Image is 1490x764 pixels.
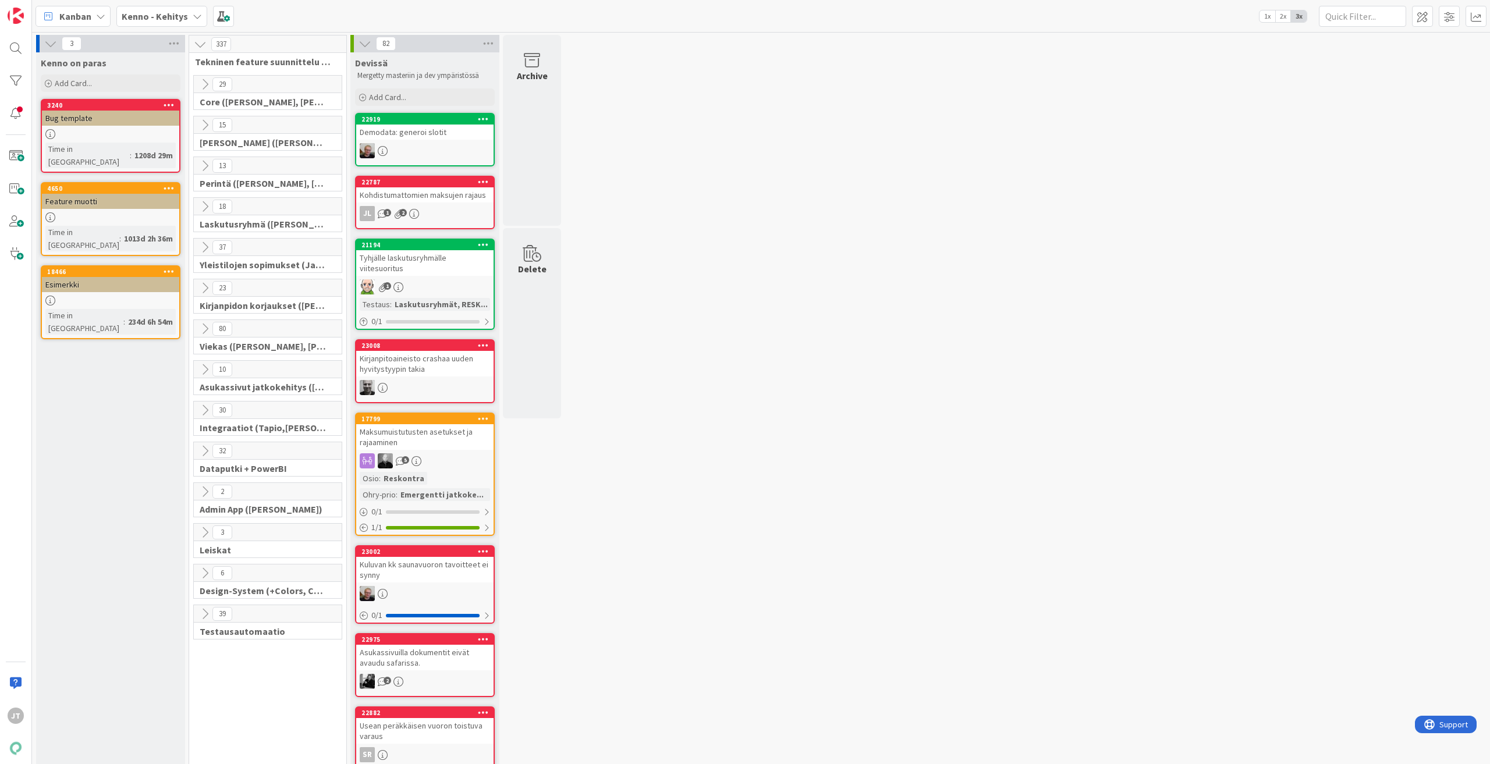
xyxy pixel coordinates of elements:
div: 22975 [361,635,494,644]
span: 2 [384,677,391,684]
div: 0/1 [356,314,494,329]
div: SR [356,747,494,762]
div: 21194 [356,240,494,250]
div: Time in [GEOGRAPHIC_DATA] [45,226,119,251]
span: Add Card... [369,92,406,102]
span: 23 [212,281,232,295]
a: 21194Tyhjälle laskutusryhmälle viitesuoritusANTestaus:Laskutusryhmät, RESK...0/1 [355,239,495,330]
div: Usean peräkkäisen vuoron toistuva varaus [356,718,494,744]
span: Laskutusryhmä (Antti, Keijo) [200,218,327,230]
div: 22919Demodata: generoi slotit [356,114,494,140]
div: 1013d 2h 36m [121,232,176,245]
span: 1 [384,282,391,290]
div: JH [356,380,494,395]
span: Dataputki + PowerBI [200,463,327,474]
span: 29 [212,77,232,91]
span: 337 [211,37,231,51]
img: MV [378,453,393,468]
div: SR [360,747,375,762]
div: Time in [GEOGRAPHIC_DATA] [45,143,130,168]
div: Asukassivuilla dokumentit eivät avaudu safarissa. [356,645,494,670]
span: 2x [1275,10,1291,22]
a: 17799Maksumuistutusten asetukset ja rajaaminenMVOsio:ReskontraOhry-prio:Emergentti jatkoke...0/11/1 [355,413,495,536]
div: 22919 [356,114,494,125]
span: 30 [212,403,232,417]
div: JH [356,586,494,601]
div: 23002 [361,548,494,556]
span: 2 [212,485,232,499]
div: 22975Asukassivuilla dokumentit eivät avaudu safarissa. [356,634,494,670]
div: 17799Maksumuistutusten asetukset ja rajaaminen [356,414,494,450]
img: JH [360,380,375,395]
a: 4650Feature muottiTime in [GEOGRAPHIC_DATA]:1013d 2h 36m [41,182,180,256]
div: 23008 [361,342,494,350]
a: 23002Kuluvan kk saunavuoron tavoitteet ei synnyJH0/1 [355,545,495,624]
span: Leiskat [200,544,327,556]
div: 22787 [356,177,494,187]
div: 18466Esimerkki [42,266,179,292]
img: JH [360,143,375,158]
div: 3240Bug template [42,100,179,126]
div: 3240 [47,101,179,109]
span: Support [24,2,53,16]
span: 39 [212,607,232,621]
div: 234d 6h 54m [125,315,176,328]
div: Osio [360,472,379,485]
div: 17799 [361,415,494,423]
div: 4650 [42,183,179,194]
div: Laskutusryhmät, RESK... [392,298,491,311]
span: 0 / 1 [371,315,382,328]
span: Kirjanpidon korjaukset (Jussi, JaakkoHä) [200,300,327,311]
span: Asukassivut jatkokehitys (Rasmus, TommiH, Bella) [200,381,327,393]
div: Emergentti jatkoke... [398,488,487,501]
span: : [396,488,398,501]
span: Kanban [59,9,91,23]
div: Testaus [360,298,390,311]
p: Mergetty masteriin ja dev ympäristössä [357,71,492,80]
div: Demodata: generoi slotit [356,125,494,140]
div: 3240 [42,100,179,111]
div: 23002Kuluvan kk saunavuoron tavoitteet ei synny [356,546,494,582]
div: Bug template [42,111,179,126]
div: 0/1 [356,608,494,623]
span: 32 [212,444,232,458]
span: : [123,315,125,328]
div: 22787Kohdistumattomien maksujen rajaus [356,177,494,202]
div: JL [356,206,494,221]
div: Archive [517,69,548,83]
div: 18466 [42,266,179,277]
div: Delete [518,262,547,276]
span: 5 [402,456,409,464]
span: 80 [212,322,232,336]
div: 23008 [356,340,494,351]
span: Devissä [355,57,388,69]
div: JT [8,708,24,724]
div: Time in [GEOGRAPHIC_DATA] [45,309,123,335]
span: Design-System (+Colors, Components) [200,585,327,596]
span: Yleistilojen sopimukset (Jaakko, VilleP, TommiL, Simo) [200,259,327,271]
span: : [130,149,132,162]
span: 37 [212,240,232,254]
div: 22919 [361,115,494,123]
span: Integraatiot (Tapio,Santeri,Marko,HarriJ) [200,422,327,433]
span: Viekas (Samuli, Saara, Mika, Pirjo, Keijo, TommiHä, Rasmus) [200,340,327,352]
img: Visit kanbanzone.com [8,8,24,24]
div: 22882Usean peräkkäisen vuoron toistuva varaus [356,708,494,744]
div: Maksumuistutusten asetukset ja rajaaminen [356,424,494,450]
span: 82 [376,37,396,51]
span: 1 / 1 [371,521,382,534]
span: Testausautomaatio [200,626,327,637]
div: 4650 [47,184,179,193]
div: Kuluvan kk saunavuoron tavoitteet ei synny [356,557,494,582]
div: AN [356,279,494,294]
span: : [390,298,392,311]
span: 1x [1260,10,1275,22]
input: Quick Filter... [1319,6,1406,27]
div: 4650Feature muotti [42,183,179,209]
span: 6 [212,566,232,580]
span: Core (Pasi, Jussi, JaakkoHä, Jyri, Leo, MikkoK, Väinö, MattiH) [200,96,327,108]
div: 17799 [356,414,494,424]
div: 21194 [361,241,494,249]
div: 23008Kirjanpitoaineisto crashaa uuden hyvitystyypin takia [356,340,494,376]
div: Kirjanpitoaineisto crashaa uuden hyvitystyypin takia [356,351,494,376]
